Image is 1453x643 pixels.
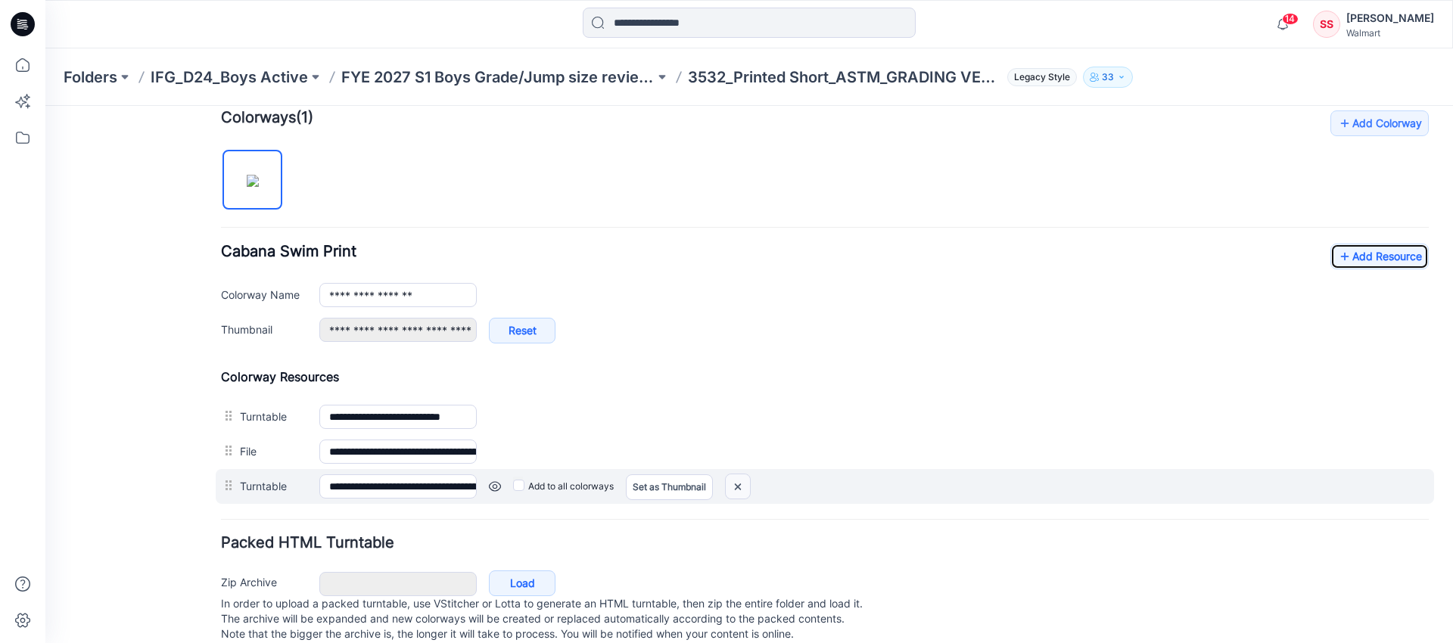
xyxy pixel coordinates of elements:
button: 33 [1083,67,1133,88]
label: File [194,337,259,353]
img: close-btn.svg [680,368,705,393]
label: Thumbnail [176,215,259,231]
label: Add to all colorways [468,368,568,393]
h4: Packed HTML Turntable [176,430,1383,444]
p: 3532_Printed Short_ASTM_GRADING VERIFICATION [688,67,1001,88]
label: Zip Archive [176,467,259,484]
label: Colorway Name [176,180,259,197]
label: Turntable [194,371,259,388]
div: [PERSON_NAME] [1346,9,1434,27]
label: Turntable [194,302,259,318]
a: Load [443,464,510,490]
a: FYE 2027 S1 Boys Grade/Jump size review - ASTM grades [341,67,655,88]
span: Legacy Style [1007,68,1077,86]
span: Cabana Swim Print [176,136,311,154]
a: Set as Thumbnail [580,368,667,394]
a: Reset [443,212,510,238]
span: 14 [1282,13,1299,25]
p: 33 [1102,69,1114,85]
iframe: edit-style [45,106,1453,643]
div: Walmart [1346,27,1434,39]
p: In order to upload a packed turntable, use VStitcher or Lotta to generate an HTML turntable, then... [176,490,1383,536]
button: Legacy Style [1001,67,1077,88]
div: SS [1313,11,1340,38]
a: IFG_D24_Boys Active [151,67,308,88]
h4: Colorway Resources [176,263,1383,278]
input: Add to all colorways [468,371,478,381]
a: Folders [64,67,117,88]
a: Add Resource [1285,138,1383,163]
